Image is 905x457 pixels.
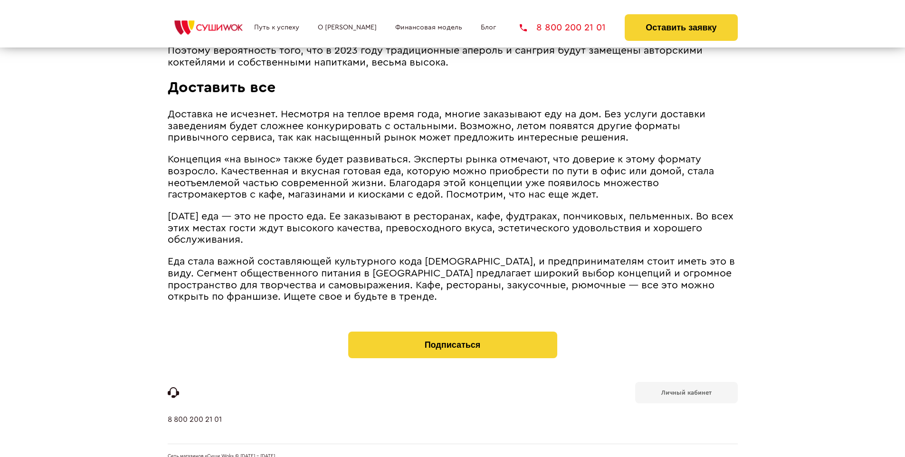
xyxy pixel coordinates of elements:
a: 8 800 200 21 01 [168,415,222,444]
span: 8 800 200 21 01 [536,23,606,32]
span: Концепция «на вынос» также будет развиваться. Эксперты рынка отмечают, что доверие к этому формат... [168,154,714,200]
span: Поэтому вероятность того, что в 2023 году традиционные апероль и сангрия будут замещены авторским... [168,46,703,67]
a: О [PERSON_NAME] [318,24,377,31]
span: Доставка не исчезнет. Несмотря на теплое время года, многие заказывают еду на дом. Без услуги дос... [168,109,705,143]
button: Подписаться [348,332,557,358]
span: [DATE] еда ― это не просто еда. Ее заказывают в ресторанах, кафе, фудтраках, пончиковых, пельменн... [168,211,734,245]
span: Еда стала важной составляющей культурного кода [DEMOGRAPHIC_DATA], и предпринимателям стоит иметь... [168,257,735,302]
a: Личный кабинет [635,382,738,403]
button: Оставить заявку [625,14,737,41]
a: Финансовая модель [395,24,462,31]
a: Блог [481,24,496,31]
span: Доставить все [168,80,276,95]
a: Путь к успеху [254,24,299,31]
a: 8 800 200 21 01 [520,23,606,32]
b: Личный кабинет [661,390,712,396]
